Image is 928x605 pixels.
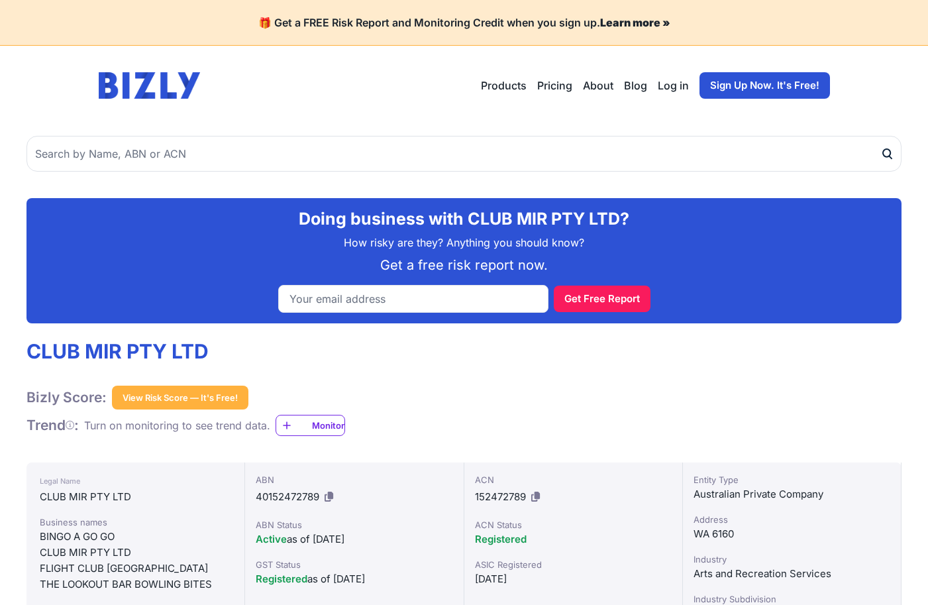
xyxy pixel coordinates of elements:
span: Monitor [312,419,344,432]
div: ACN Status [475,518,672,531]
span: 152472789 [475,490,526,503]
div: Industry [694,553,890,566]
div: [DATE] [475,571,672,587]
a: Blog [624,78,647,93]
a: Learn more » [600,16,670,29]
input: Search by Name, ABN or ACN [26,136,902,172]
a: Pricing [537,78,572,93]
span: Registered [256,573,307,585]
div: CLUB MIR PTY LTD [40,545,231,561]
button: Products [481,78,527,93]
div: Legal Name [40,473,231,489]
p: Get a free risk report now. [37,256,891,274]
div: Address [694,513,890,526]
a: Log in [658,78,689,93]
button: View Risk Score — It's Free! [112,386,248,410]
div: ABN Status [256,518,452,531]
div: CLUB MIR PTY LTD [40,489,231,505]
div: THE LOOKOUT BAR BOWLING BITES [40,577,231,592]
h1: Trend : [26,417,79,434]
div: Entity Type [694,473,890,486]
div: FLIGHT CLUB [GEOGRAPHIC_DATA] [40,561,231,577]
a: Monitor [276,415,345,436]
a: Sign Up Now. It's Free! [699,72,830,99]
div: WA 6160 [694,526,890,542]
h2: Doing business with CLUB MIR PTY LTD? [37,209,891,229]
div: Business names [40,516,231,529]
div: Arts and Recreation Services [694,566,890,582]
div: ASIC Registered [475,558,672,571]
input: Your email address [278,285,548,313]
div: Australian Private Company [694,486,890,502]
div: ABN [256,473,452,486]
div: GST Status [256,558,452,571]
div: as of [DATE] [256,531,452,547]
span: 40152472789 [256,490,319,503]
span: Registered [475,533,527,545]
h1: CLUB MIR PTY LTD [26,339,345,364]
p: How risky are they? Anything you should know? [37,235,891,250]
div: BINGO A GO GO [40,529,231,545]
h1: Bizly Score: [26,389,107,406]
h4: 🎁 Get a FREE Risk Report and Monitoring Credit when you sign up. [16,16,912,29]
div: Turn on monitoring to see trend data. [84,417,270,433]
span: Active [256,533,287,545]
div: as of [DATE] [256,571,452,587]
button: Get Free Report [554,286,650,312]
a: About [583,78,613,93]
div: ACN [475,473,672,486]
